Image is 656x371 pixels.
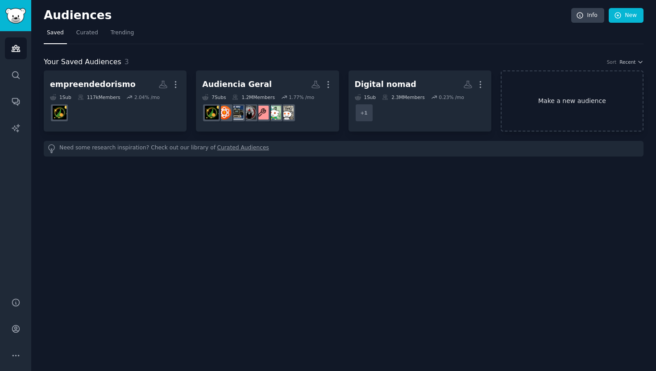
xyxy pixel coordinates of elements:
[44,57,121,68] span: Your Saved Audiences
[355,94,376,100] div: 1 Sub
[217,106,231,120] img: MarketingDigitalBR
[571,8,604,23] a: Info
[44,8,571,23] h2: Audiences
[501,70,644,132] a: Make a new audience
[619,59,635,65] span: Recent
[205,106,219,120] img: empreendedorismo
[619,59,644,65] button: Recent
[280,106,294,120] img: investimentos
[349,70,491,132] a: Digital nomad1Sub2.3MMembers0.23% /mo+1
[439,94,464,100] div: 0.23 % /mo
[355,79,416,90] div: Digital nomad
[355,103,374,122] div: + 1
[44,70,187,132] a: empreendedorismo1Sub117kMembers2.04% /moempreendedorismo
[5,8,26,24] img: GummySearch logo
[50,79,136,90] div: empreendedorismo
[73,26,101,44] a: Curated
[242,106,256,120] img: antitrampo
[232,94,274,100] div: 1.2M Members
[108,26,137,44] a: Trending
[76,29,98,37] span: Curated
[382,94,424,100] div: 2.3M Members
[44,26,67,44] a: Saved
[217,144,269,153] a: Curated Audiences
[125,58,129,66] span: 3
[202,79,272,90] div: Audiencia Geral
[267,106,281,120] img: financaspessoais
[289,94,314,100] div: 1.77 % /mo
[609,8,644,23] a: New
[202,94,226,100] div: 7 Sub s
[111,29,134,37] span: Trending
[134,94,160,100] div: 2.04 % /mo
[50,94,71,100] div: 1 Sub
[255,106,269,120] img: conselhodecarreira
[607,59,617,65] div: Sort
[44,141,644,157] div: Need some research inspiration? Check out our library of
[47,29,64,37] span: Saved
[78,94,120,100] div: 117k Members
[230,106,244,120] img: brdev
[196,70,339,132] a: Audiencia Geral7Subs1.2MMembers1.77% /moinvestimentosfinancaspessoaisconselhodecarreiraantitrampo...
[53,106,66,120] img: empreendedorismo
